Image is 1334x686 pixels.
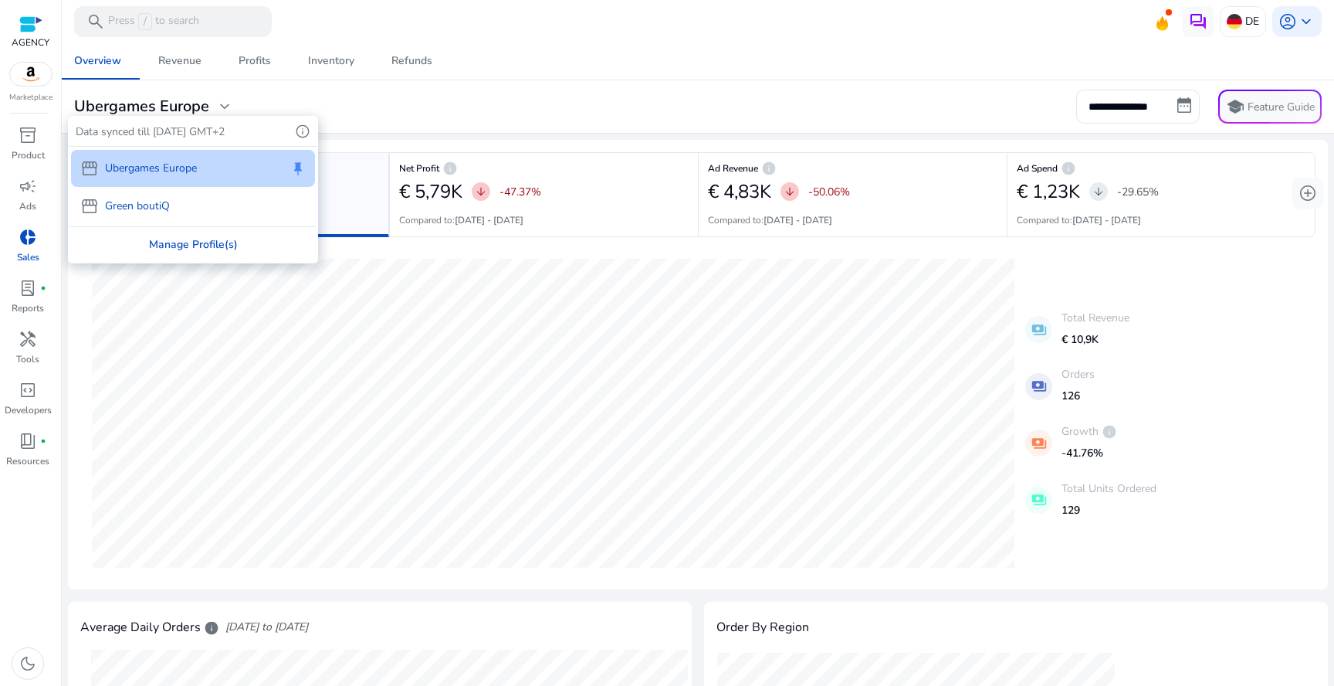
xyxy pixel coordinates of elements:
span: keep [290,161,306,176]
div: Manage Profile(s) [69,227,317,262]
span: info [295,124,310,139]
p: Data synced till [DATE] GMT+2 [76,124,225,140]
p: Green boutiQ [105,198,170,214]
span: storefront [80,197,99,216]
span: storefront [80,159,99,178]
p: Ubergames Europe [105,160,197,176]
